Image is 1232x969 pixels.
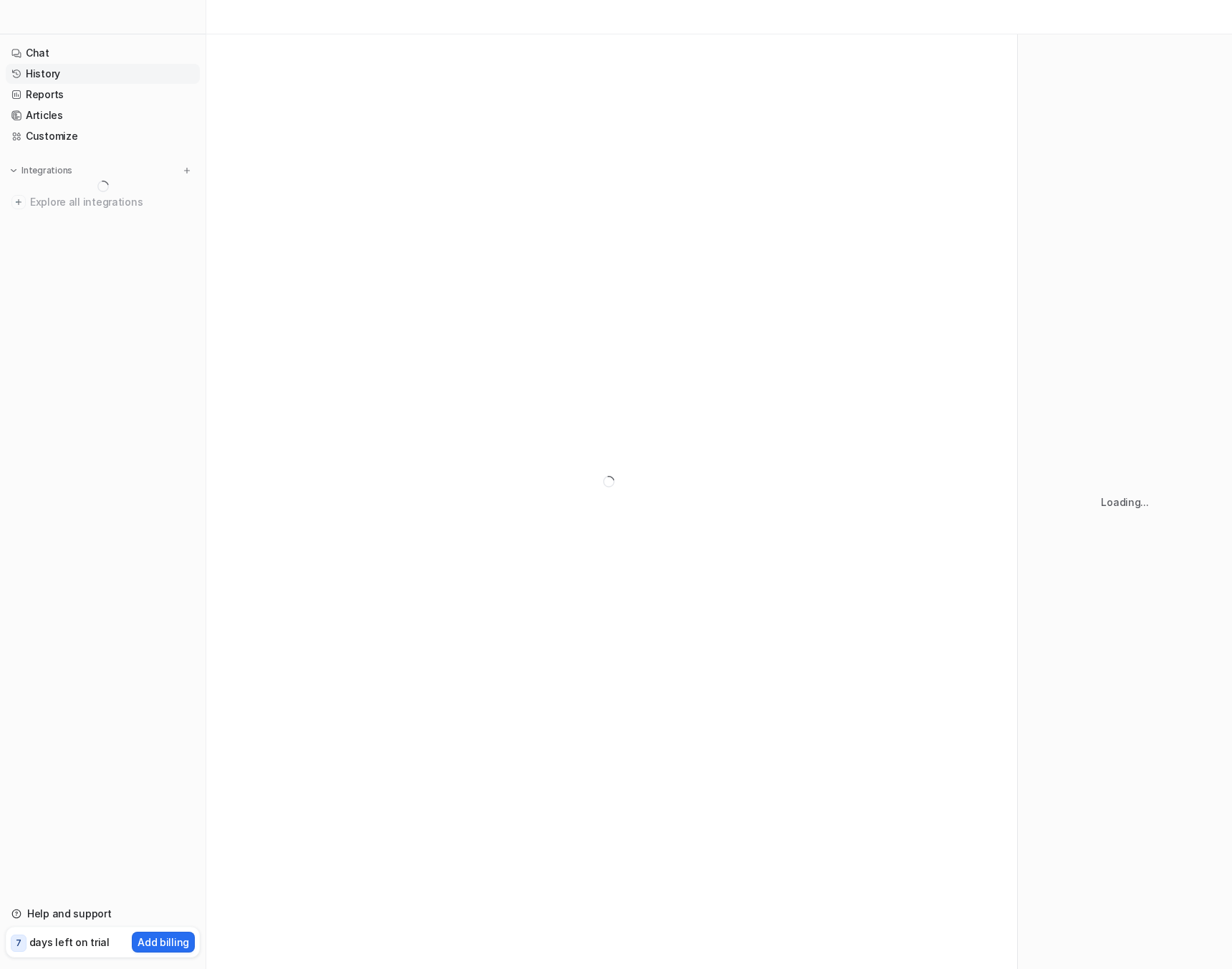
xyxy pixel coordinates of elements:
[16,937,21,950] p: 7
[6,85,200,105] a: Reports
[6,126,200,146] a: Customize
[132,932,195,953] button: Add billing
[6,904,200,924] a: Help and support
[6,43,200,63] a: Chat
[138,935,189,950] p: Add billing
[182,166,192,176] img: menu_add.svg
[30,191,194,214] span: Explore all integrations
[6,105,200,125] a: Articles
[21,165,72,176] p: Integrations
[6,192,200,212] a: Explore all integrations
[29,935,110,950] p: days left on trial
[6,163,77,178] button: Integrations
[1101,495,1148,510] p: Loading...
[9,166,19,176] img: expand menu
[11,195,26,209] img: explore all integrations
[6,64,200,84] a: History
